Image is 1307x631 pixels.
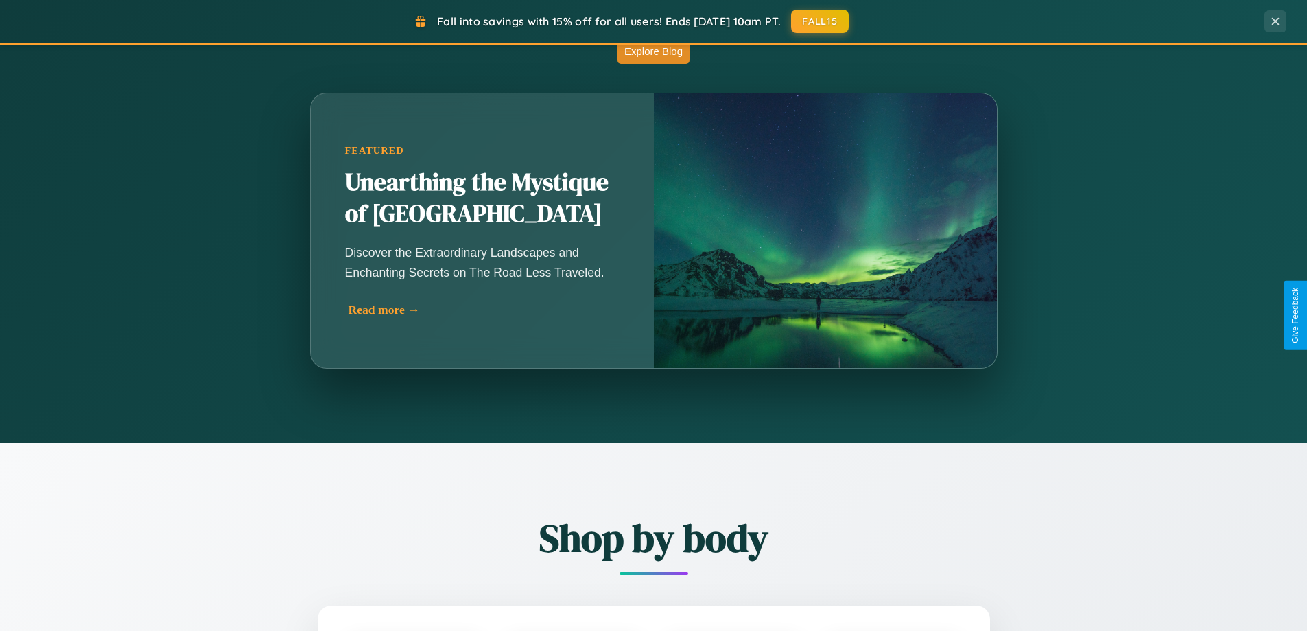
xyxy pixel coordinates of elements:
[345,145,620,157] div: Featured
[242,512,1065,564] h2: Shop by body
[345,243,620,282] p: Discover the Extraordinary Landscapes and Enchanting Secrets on The Road Less Traveled.
[791,10,849,33] button: FALL15
[617,38,690,64] button: Explore Blog
[437,14,781,28] span: Fall into savings with 15% off for all users! Ends [DATE] 10am PT.
[345,167,620,230] h2: Unearthing the Mystique of [GEOGRAPHIC_DATA]
[349,303,623,317] div: Read more →
[1291,288,1300,343] div: Give Feedback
